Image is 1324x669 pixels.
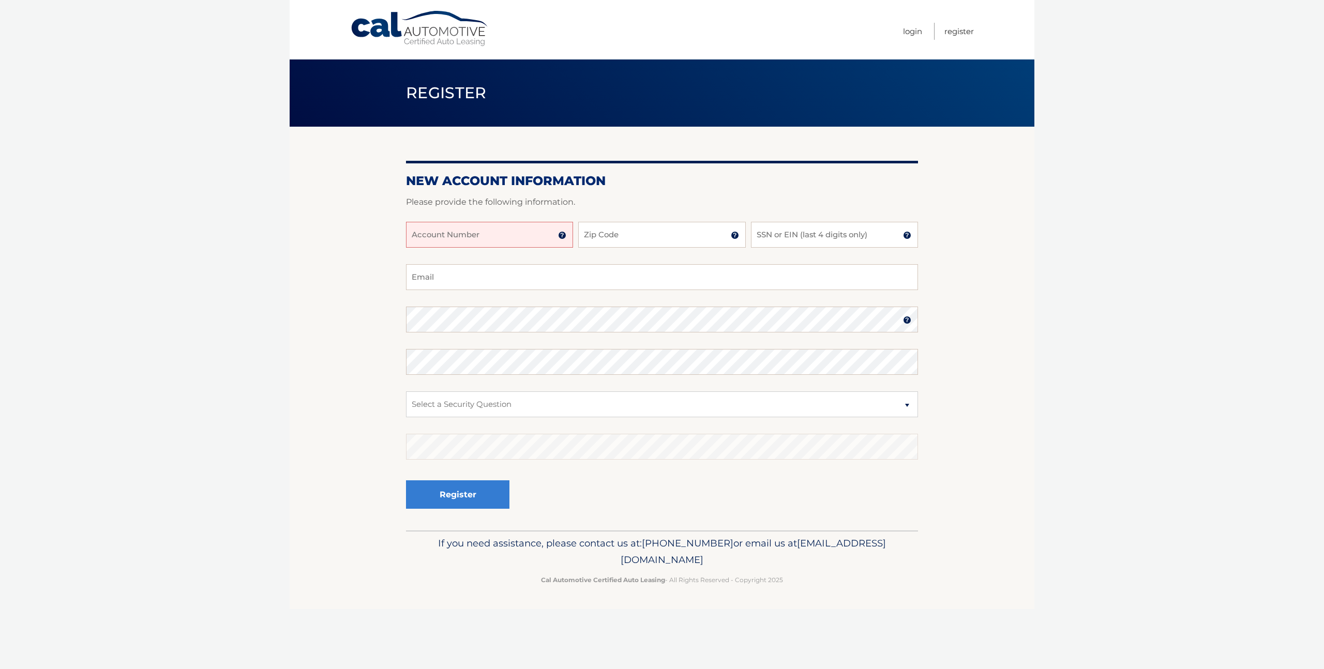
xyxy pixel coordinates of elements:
[406,480,509,509] button: Register
[406,222,573,248] input: Account Number
[406,264,918,290] input: Email
[541,576,665,584] strong: Cal Automotive Certified Auto Leasing
[578,222,745,248] input: Zip Code
[350,10,490,47] a: Cal Automotive
[903,316,911,324] img: tooltip.svg
[903,231,911,239] img: tooltip.svg
[751,222,918,248] input: SSN or EIN (last 4 digits only)
[413,574,911,585] p: - All Rights Reserved - Copyright 2025
[558,231,566,239] img: tooltip.svg
[903,23,922,40] a: Login
[731,231,739,239] img: tooltip.svg
[621,537,886,566] span: [EMAIL_ADDRESS][DOMAIN_NAME]
[413,535,911,568] p: If you need assistance, please contact us at: or email us at
[642,537,733,549] span: [PHONE_NUMBER]
[406,83,487,102] span: Register
[944,23,974,40] a: Register
[406,195,918,209] p: Please provide the following information.
[406,173,918,189] h2: New Account Information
